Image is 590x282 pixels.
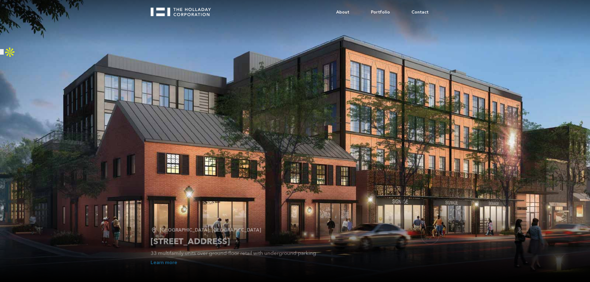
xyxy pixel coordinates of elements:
a: Portfolio [360,3,401,21]
div: 33 multifamily units over ground-floor retail with underground parking [151,250,415,257]
h2: [STREET_ADDRESS] [151,236,415,247]
a: About [325,3,360,21]
a: Learn more [151,260,177,266]
img: Apollo [4,46,16,58]
img: Location Pin [151,227,160,234]
div: [GEOGRAPHIC_DATA], [GEOGRAPHIC_DATA] [151,227,415,233]
a: Contact [401,3,439,21]
a: home [151,3,216,16]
